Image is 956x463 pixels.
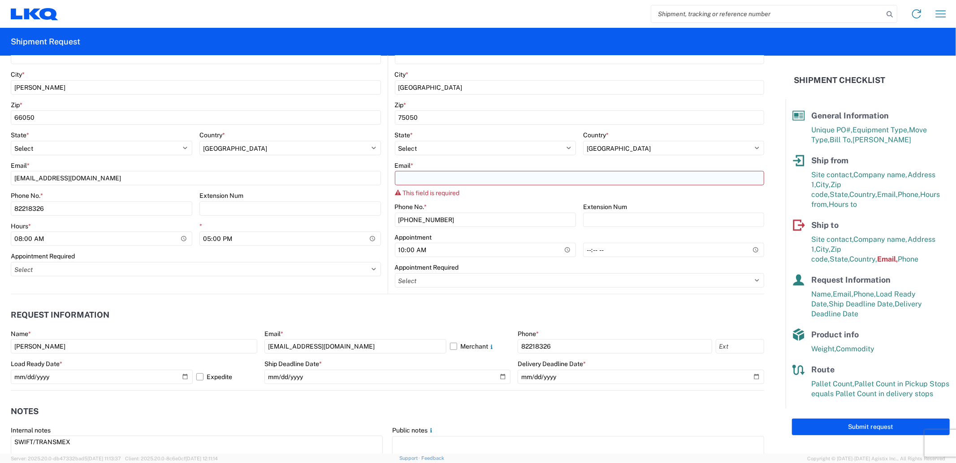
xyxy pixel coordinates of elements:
[403,189,460,197] span: This field is required
[395,70,409,79] label: City
[11,131,29,139] label: State
[11,192,43,200] label: Phone No.
[877,255,898,263] span: Email,
[811,330,859,339] span: Product info
[807,454,945,463] span: Copyright © [DATE]-[DATE] Agistix Inc., All Rights Reserved
[11,407,39,416] h2: Notes
[811,126,852,134] span: Unique PO#,
[11,330,31,338] label: Name
[830,255,849,263] span: State,
[852,135,911,144] span: [PERSON_NAME]
[11,162,30,170] label: Email
[898,190,920,199] span: Phone,
[395,233,432,241] label: Appointment
[264,360,322,368] label: Ship Deadline Date
[853,170,908,179] span: Company name,
[395,162,414,170] label: Email
[125,456,218,461] span: Client: 2025.20.0-8c6e0cf
[264,330,283,338] label: Email
[395,101,407,109] label: Zip
[811,220,839,230] span: Ship to
[830,135,852,144] span: Bill To,
[11,426,51,434] label: Internal notes
[395,131,413,139] label: State
[11,36,80,47] h2: Shipment Request
[11,101,22,109] label: Zip
[829,300,895,308] span: Ship Deadline Date,
[811,365,835,374] span: Route
[421,455,444,461] a: Feedback
[811,290,833,298] span: Name,
[811,156,848,165] span: Ship from
[877,190,898,199] span: Email,
[518,360,586,368] label: Delivery Deadline Date
[811,235,853,244] span: Site contact,
[395,203,427,211] label: Phone No.
[11,456,121,461] span: Server: 2025.20.0-db47332bad5
[816,245,831,253] span: City,
[849,255,877,263] span: Country,
[898,255,918,263] span: Phone
[651,5,883,22] input: Shipment, tracking or reference number
[395,263,459,271] label: Appointment Required
[811,380,854,388] span: Pallet Count,
[833,290,853,298] span: Email,
[811,275,891,284] span: Request Information
[196,370,257,384] label: Expedite
[811,170,853,179] span: Site contact,
[836,345,874,353] span: Commodity
[392,426,435,434] label: Public notes
[11,252,75,260] label: Appointment Required
[829,200,857,209] span: Hours to
[716,339,764,354] input: Ext
[199,192,243,200] label: Extension Num
[811,380,949,398] span: Pallet Count in Pickup Stops equals Pallet Count in delivery stops
[811,111,889,120] span: General Information
[186,456,218,461] span: [DATE] 12:11:14
[811,345,836,353] span: Weight,
[583,203,627,211] label: Extension Num
[852,126,909,134] span: Equipment Type,
[830,190,849,199] span: State,
[11,360,62,368] label: Load Ready Date
[583,131,609,139] label: Country
[399,455,422,461] a: Support
[849,190,877,199] span: Country,
[518,330,539,338] label: Phone
[199,131,225,139] label: Country
[853,290,876,298] span: Phone,
[11,70,25,79] label: City
[853,235,908,244] span: Company name,
[794,75,885,86] h2: Shipment Checklist
[792,419,950,435] button: Submit request
[816,180,831,189] span: City,
[11,310,109,319] h2: Request Information
[87,456,121,461] span: [DATE] 11:13:37
[450,339,510,354] label: Merchant
[11,222,31,230] label: Hours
